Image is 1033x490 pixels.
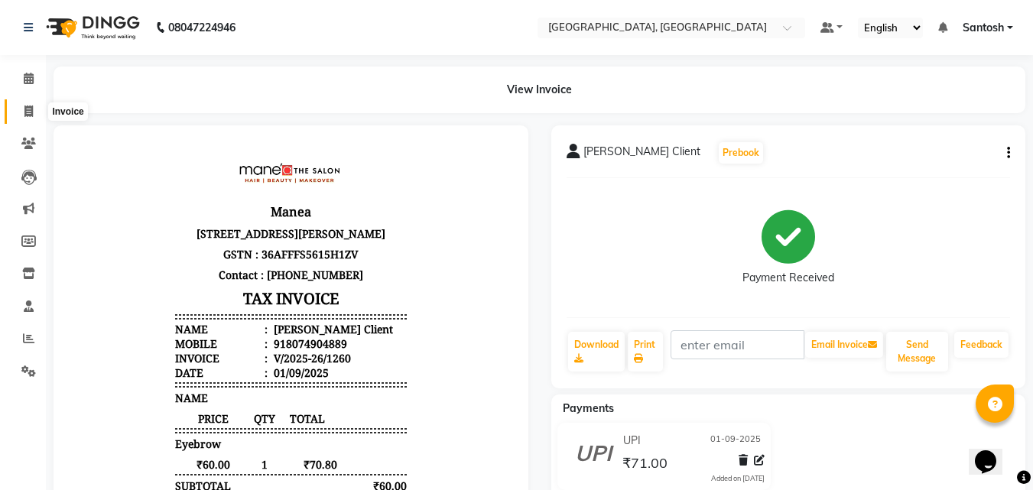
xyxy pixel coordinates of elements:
span: 01-09-2025 [710,433,761,449]
span: CGST [106,391,134,405]
div: [PERSON_NAME] Client [202,181,324,196]
a: Feedback [954,332,1009,358]
span: TOTAL [208,271,268,285]
div: 01/09/2025 [202,225,260,239]
p: GSTN : 36AFFFS5615H1ZV [106,103,337,124]
div: ₹5.40 [278,391,338,405]
div: 918074904889 [202,196,278,210]
span: PRICE [106,271,183,285]
img: file_1704283539594.jpeg [164,12,279,57]
span: SGST [106,373,133,388]
span: Payments [563,401,614,415]
p: [STREET_ADDRESS][PERSON_NAME] [106,83,337,103]
span: 9% [138,391,152,405]
iframe: chat widget [969,429,1018,475]
span: Santosh [963,20,1004,36]
div: Paid [106,443,128,458]
span: 9% [137,374,151,388]
span: 1 [183,316,208,331]
div: ₹5.40 [278,373,338,388]
span: Eyebrow [106,296,152,310]
a: Print [628,332,663,372]
div: Date [106,225,199,239]
div: ₹60.00 [278,355,338,370]
div: V/2025-26/1260 [202,210,282,225]
div: Mobile [106,196,199,210]
button: Email Invoice [805,332,883,358]
span: QTY [183,271,208,285]
span: : [196,181,199,196]
div: Name [106,181,199,196]
a: Download [568,332,625,372]
h3: TAX INVOICE [106,144,337,171]
p: Contact : [PHONE_NUMBER] [106,124,337,144]
b: 08047224946 [168,6,236,49]
button: Send Message [886,332,948,372]
span: ₹70.80 [208,316,268,331]
span: [PERSON_NAME] Client [583,144,700,165]
div: View Invoice [54,67,1025,113]
div: Invoice [48,102,87,121]
div: SUBTOTAL [106,338,162,352]
span: ₹71.00 [622,454,668,475]
div: GRAND TOTAL [106,408,183,423]
div: ( ) [106,373,155,388]
div: Added on [DATE] [711,473,765,484]
div: -₹0.20 [278,426,338,440]
div: ₹70.80 [278,408,338,423]
input: enter email [671,330,804,359]
div: Round off [106,426,157,440]
span: : [196,210,199,225]
div: Payment Received [742,270,834,286]
button: Prebook [719,142,763,164]
span: UPI [623,433,641,449]
div: ₹60.00 [278,338,338,352]
img: logo [39,6,144,49]
span: : [196,225,199,239]
div: ( ) [106,391,156,405]
h3: Manea [106,60,337,83]
div: Invoice [106,210,199,225]
div: NET [106,355,128,370]
span: NAME [106,250,139,264]
span: : [196,196,199,210]
div: ₹71.00 [278,443,338,458]
span: ₹60.00 [106,316,183,331]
